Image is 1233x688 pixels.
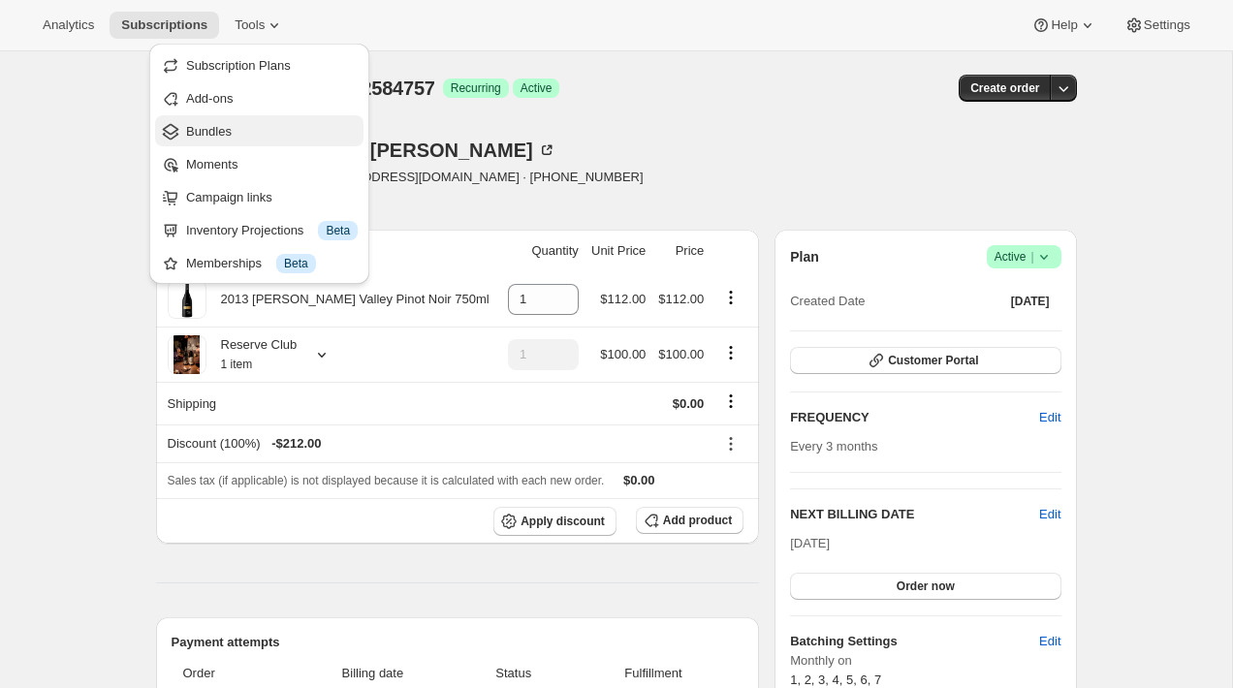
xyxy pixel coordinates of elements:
button: Shipping actions [715,391,746,412]
button: Subscription Plans [155,49,364,80]
span: Edit [1039,632,1060,651]
button: Edit [1039,505,1060,524]
span: [DATE] [1011,294,1050,309]
h2: FREQUENCY [790,408,1039,427]
span: Analytics [43,17,94,33]
span: Settings [1144,17,1190,33]
span: Help [1051,17,1077,33]
small: 1 item [221,358,253,371]
span: Status [464,664,563,683]
button: Order now [790,573,1060,600]
span: Active [521,80,553,96]
h2: Plan [790,247,819,266]
span: Create order [970,80,1039,96]
span: $112.00 [600,292,646,306]
button: Edit [1027,626,1072,657]
span: Subscriptions [121,17,207,33]
h2: Payment attempts [172,633,744,652]
div: 2013 [PERSON_NAME] Valley Pinot Noir 750ml [206,290,490,309]
span: Billing date [293,664,453,683]
button: Inventory Projections [155,214,364,245]
button: Add product [636,507,743,534]
span: $100.00 [658,347,704,361]
div: Inventory Projections [186,221,358,240]
th: Shipping [156,382,501,424]
span: Campaign links [186,190,272,204]
span: Moments [186,157,237,172]
button: Moments [155,148,364,179]
span: Bundles [186,124,232,139]
span: Beta [326,223,350,238]
span: Customer Portal [888,353,978,368]
div: [PERSON_NAME] [PERSON_NAME] [203,141,556,160]
span: Tools [235,17,265,33]
span: $100.00 [600,347,646,361]
h2: NEXT BILLING DATE [790,505,1039,524]
span: [DATE] [790,536,830,550]
span: Every 3 months [790,439,877,453]
button: Bundles [155,115,364,146]
span: Fulfillment [575,664,732,683]
span: - $212.00 [271,434,321,453]
span: Created Date [790,292,865,311]
span: Add product [663,513,732,528]
span: Monthly on [790,651,1060,671]
span: | [1030,249,1033,265]
div: Discount (100%) [168,434,705,453]
div: Memberships [186,254,358,273]
span: $112.00 [658,292,704,306]
button: Settings [1113,12,1202,39]
span: Beta [284,256,308,271]
h6: Batching Settings [790,632,1039,651]
span: Order now [897,579,955,594]
button: Campaign links [155,181,364,212]
span: Add-ons [186,91,233,106]
button: Tools [223,12,296,39]
span: Active [995,247,1054,266]
span: 1, 2, 3, 4, 5, 6, 7 [790,672,881,687]
span: Apply discount [521,514,605,529]
span: Recurring [451,80,501,96]
span: Edit [1039,408,1060,427]
span: Subscription #21172584757 [187,78,435,99]
th: Unit Price [585,230,651,272]
span: $0.00 [673,396,705,411]
button: Analytics [31,12,106,39]
button: Apply discount [493,507,616,536]
button: Memberships [155,247,364,278]
button: Product actions [715,287,746,308]
button: Product actions [715,342,746,363]
span: Subscription Plans [186,58,291,73]
button: Add-ons [155,82,364,113]
th: Price [651,230,710,272]
button: Help [1020,12,1108,39]
div: Reserve Club [206,335,298,374]
button: Subscriptions [110,12,219,39]
span: $0.00 [623,473,655,487]
button: Edit [1027,402,1072,433]
span: [PERSON_NAME][EMAIL_ADDRESS][DOMAIN_NAME] · [PHONE_NUMBER] [203,168,644,187]
button: [DATE] [999,288,1061,315]
th: Quantity [500,230,584,272]
button: Create order [959,75,1051,102]
span: Sales tax (if applicable) is not displayed because it is calculated with each new order. [168,474,605,487]
button: Customer Portal [790,347,1060,374]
